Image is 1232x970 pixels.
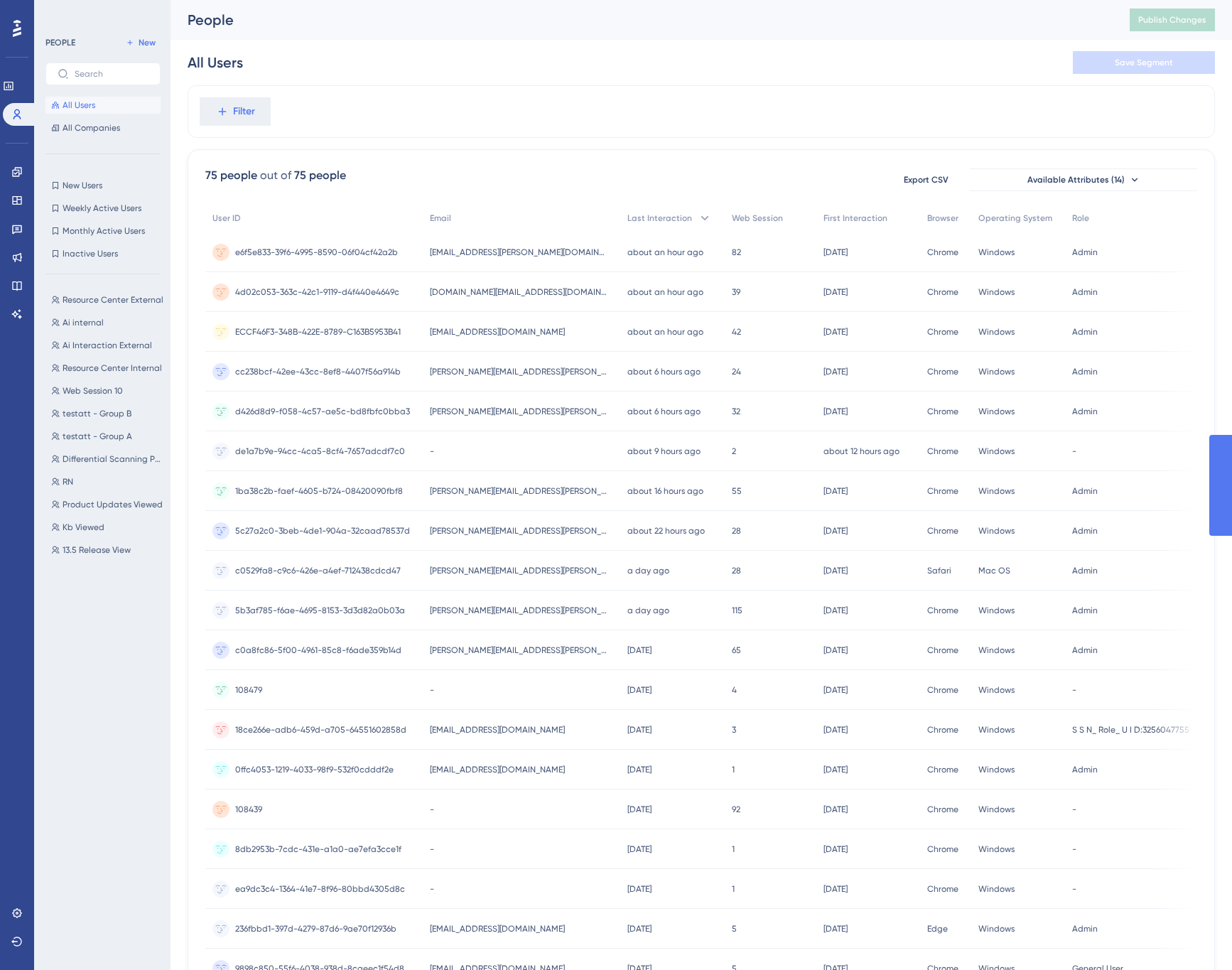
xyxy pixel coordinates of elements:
span: [PERSON_NAME][EMAIL_ADDRESS][PERSON_NAME][DOMAIN_NAME] [430,525,607,537]
span: All Companies [63,122,120,134]
span: 18ce266e-adb6-459d-a705-64551602858d [235,724,406,735]
span: Windows [978,804,1015,815]
span: Kb Viewed [63,522,104,533]
span: Chrome [927,684,958,696]
span: - [1072,804,1076,815]
time: [DATE] [823,645,848,655]
span: 5b3af785-f6ae-4695-8153-3d3d82a0b03a [235,605,405,616]
span: Admin [1072,645,1098,656]
span: 1 [732,844,735,855]
span: Export CSV [904,174,949,185]
time: [DATE] [823,287,848,297]
span: Resource Center External [63,294,163,306]
time: [DATE] [823,765,848,775]
span: 5c27a2c0-3beb-4de1-904a-32caad78537d [235,525,410,537]
span: Windows [978,326,1015,338]
span: Web Session 10 [63,385,123,397]
button: Filter [200,97,271,126]
span: Admin [1072,326,1098,338]
span: Chrome [927,326,958,338]
time: [DATE] [823,406,848,416]
span: 2 [732,446,736,457]
span: Last Interaction [627,212,692,224]
span: User ID [212,212,241,224]
span: 13.5 Release View [63,544,131,556]
span: Chrome [927,645,958,656]
button: Resource Center External [45,291,169,308]
time: [DATE] [823,247,848,257]
span: Chrome [927,883,958,895]
span: 39 [732,286,740,298]
span: Chrome [927,485,958,497]
span: Admin [1072,605,1098,616]
span: Windows [978,446,1015,457]
span: testatt - Group A [63,431,132,442]
span: Chrome [927,804,958,815]
span: Windows [978,605,1015,616]
span: - [1072,883,1076,895]
time: about 6 hours ago [627,406,701,416]
span: Resource Center Internal [63,362,162,374]
span: Admin [1072,485,1098,497]
div: out of [260,167,291,184]
span: [PERSON_NAME][EMAIL_ADDRESS][PERSON_NAME][DOMAIN_NAME] [430,565,607,576]
span: Inactive Users [63,248,118,259]
time: [DATE] [627,645,652,655]
span: Windows [978,844,1015,855]
span: 4 [732,684,737,696]
span: Monthly Active Users [63,225,145,237]
span: [PERSON_NAME][EMAIL_ADDRESS][PERSON_NAME][DOMAIN_NAME] [430,485,607,497]
span: Filter [233,103,255,120]
span: - [430,446,434,457]
time: about an hour ago [627,247,703,257]
span: 82 [732,247,741,258]
span: Differential Scanning Post [63,453,163,465]
span: Chrome [927,406,958,417]
span: Available Attributes (14) [1027,174,1125,185]
time: about 6 hours ago [627,367,701,377]
span: 5 [732,923,737,934]
span: [EMAIL_ADDRESS][DOMAIN_NAME] [430,923,565,934]
time: [DATE] [823,526,848,536]
button: RN [45,473,169,490]
button: New Users [45,177,161,194]
span: Admin [1072,565,1098,576]
span: Windows [978,247,1015,258]
span: Admin [1072,406,1098,417]
button: Weekly Active Users [45,200,161,217]
button: All Companies [45,119,161,136]
button: Web Session 10 [45,382,169,399]
span: Operating System [978,212,1052,224]
span: Chrome [927,724,958,735]
time: a day ago [627,566,669,576]
span: First Interaction [823,212,887,224]
time: about an hour ago [627,327,703,337]
time: [DATE] [823,566,848,576]
time: [DATE] [823,327,848,337]
div: PEOPLE [45,37,75,48]
span: RN [63,476,73,487]
button: Monthly Active Users [45,222,161,239]
span: - [430,883,434,895]
div: 75 people [205,167,257,184]
span: [EMAIL_ADDRESS][DOMAIN_NAME] [430,724,565,735]
span: [PERSON_NAME][EMAIL_ADDRESS][PERSON_NAME][DOMAIN_NAME] [430,645,607,656]
time: about 16 hours ago [627,486,703,496]
button: Resource Center Internal [45,360,169,377]
span: 28 [732,525,741,537]
span: 24 [732,366,741,377]
time: [DATE] [823,605,848,615]
button: Inactive Users [45,245,161,262]
time: about an hour ago [627,287,703,297]
span: Product Updates Viewed [63,499,163,510]
time: [DATE] [627,884,652,894]
span: Ai internal [63,317,104,328]
span: [EMAIL_ADDRESS][DOMAIN_NAME] [430,764,565,775]
span: Chrome [927,764,958,775]
span: [EMAIL_ADDRESS][PERSON_NAME][DOMAIN_NAME] [430,247,607,258]
time: about 22 hours ago [627,526,705,536]
span: Safari [927,565,951,576]
span: Windows [978,684,1015,696]
span: Web Session [732,212,783,224]
button: Save Segment [1073,51,1215,74]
